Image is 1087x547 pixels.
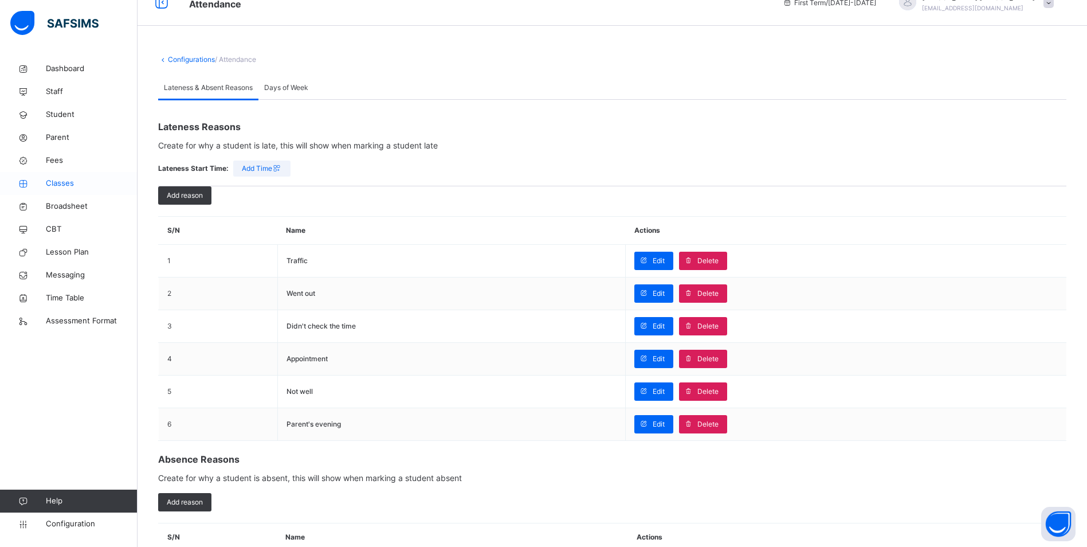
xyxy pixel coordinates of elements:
[287,322,356,330] span: Didn't check the time
[46,86,138,97] span: Staff
[697,288,719,299] span: Delete
[46,518,137,530] span: Configuration
[46,178,138,189] span: Classes
[158,134,1066,151] span: Create for why a student is late, this will show when marking a student late
[287,256,308,265] span: Traffic
[168,55,215,64] a: Configurations
[697,386,719,397] span: Delete
[159,408,278,441] td: 6
[922,5,1023,11] span: [EMAIL_ADDRESS][DOMAIN_NAME]
[158,452,1066,466] span: Lateness Reasons
[277,217,625,245] th: Name
[697,321,719,331] span: Delete
[653,321,665,331] span: Edit
[159,343,278,376] td: 4
[697,419,719,429] span: Delete
[159,278,278,310] td: 2
[167,190,203,201] span: Add reason
[46,224,138,235] span: CBT
[242,163,282,174] span: Add Time
[46,155,138,166] span: Fees
[215,55,256,64] span: / Attendance
[159,245,278,278] td: 1
[264,83,308,93] span: Days of Week
[653,419,665,429] span: Edit
[653,256,665,266] span: Edit
[1041,507,1076,541] button: Open asap
[46,63,138,75] span: Dashboard
[167,497,203,507] span: Add reason
[46,132,138,143] span: Parent
[287,289,315,298] span: Went out
[46,269,138,281] span: Messaging
[653,288,665,299] span: Edit
[158,120,1066,134] span: Lateness Reasons
[653,354,665,364] span: Edit
[287,420,341,428] span: Parent's evening
[46,109,138,120] span: Student
[697,256,719,266] span: Delete
[159,217,278,245] th: S/N
[46,292,138,304] span: Time Table
[287,354,328,363] span: Appointment
[158,466,1066,484] span: Create for why a student is absent, this will show when marking a student absent
[653,386,665,397] span: Edit
[158,164,229,173] span: Lateness Start Time:
[46,495,137,507] span: Help
[159,376,278,408] td: 5
[159,310,278,343] td: 3
[164,83,253,93] span: Lateness & Absent Reasons
[626,217,1066,245] th: Actions
[697,354,719,364] span: Delete
[46,201,138,212] span: Broadsheet
[287,387,313,396] span: Not well
[46,247,138,258] span: Lesson Plan
[46,315,138,327] span: Assessment Format
[10,11,99,35] img: safsims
